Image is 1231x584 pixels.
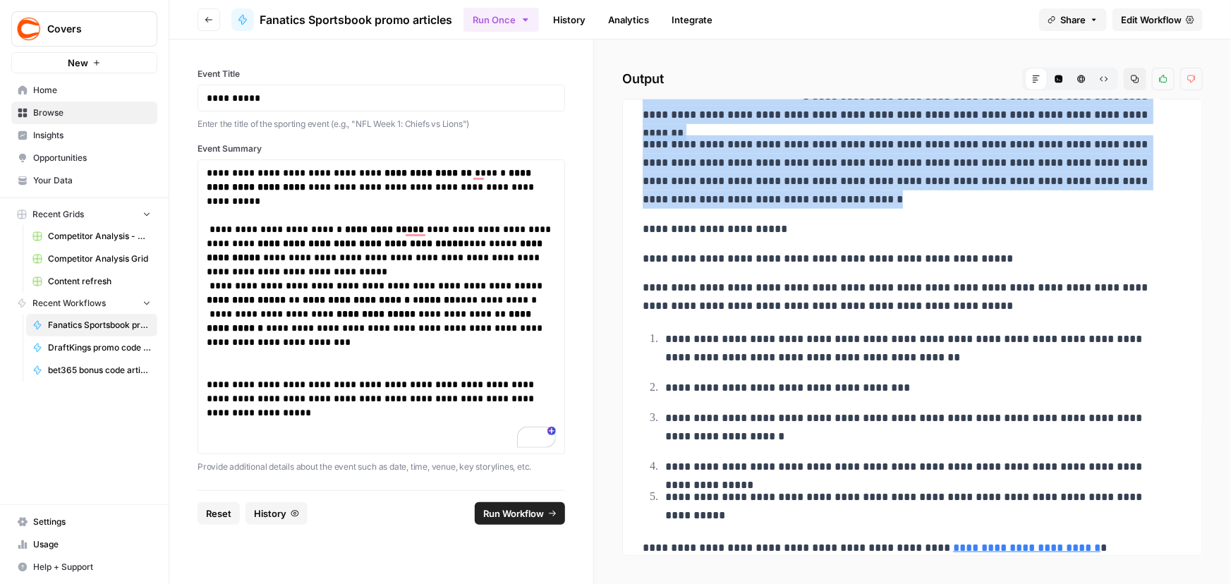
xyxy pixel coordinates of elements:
[231,8,452,31] a: Fanatics Sportsbook promo articles
[198,502,240,525] button: Reset
[11,102,157,124] a: Browse
[26,314,157,336] a: Fanatics Sportsbook promo articles
[600,8,657,31] a: Analytics
[198,142,565,155] label: Event Summary
[622,68,1203,90] h2: Output
[245,502,308,525] button: History
[32,297,106,310] span: Recent Workflows
[33,538,151,551] span: Usage
[475,502,565,525] button: Run Workflow
[33,129,151,142] span: Insights
[16,16,42,42] img: Covers Logo
[663,8,721,31] a: Integrate
[545,8,594,31] a: History
[463,8,539,32] button: Run Once
[11,169,157,192] a: Your Data
[207,166,556,448] div: To enrich screen reader interactions, please activate Accessibility in Grammarly extension settings
[48,319,151,331] span: Fanatics Sportsbook promo articles
[11,556,157,578] button: Help + Support
[11,124,157,147] a: Insights
[1112,8,1203,31] a: Edit Workflow
[33,152,151,164] span: Opportunities
[33,107,151,119] span: Browse
[11,52,157,73] button: New
[206,506,231,521] span: Reset
[32,208,84,221] span: Recent Grids
[1060,13,1086,27] span: Share
[198,68,565,80] label: Event Title
[11,293,157,314] button: Recent Workflows
[1121,13,1182,27] span: Edit Workflow
[260,11,452,28] span: Fanatics Sportsbook promo articles
[68,56,88,70] span: New
[26,248,157,270] a: Competitor Analysis Grid
[254,506,286,521] span: History
[48,275,151,288] span: Content refresh
[26,336,157,359] a: DraftKings promo code articles
[11,204,157,225] button: Recent Grids
[48,341,151,354] span: DraftKings promo code articles
[26,359,157,382] a: bet365 bonus code articles
[33,561,151,573] span: Help + Support
[26,225,157,248] a: Competitor Analysis - URL Specific Grid
[11,79,157,102] a: Home
[198,117,565,131] p: Enter the title of the sporting event (e.g., "NFL Week 1: Chiefs vs Lions")
[33,174,151,187] span: Your Data
[11,511,157,533] a: Settings
[48,364,151,377] span: bet365 bonus code articles
[483,506,544,521] span: Run Workflow
[33,516,151,528] span: Settings
[33,84,151,97] span: Home
[26,270,157,293] a: Content refresh
[47,22,133,36] span: Covers
[11,533,157,556] a: Usage
[11,11,157,47] button: Workspace: Covers
[1039,8,1107,31] button: Share
[198,460,565,474] p: Provide additional details about the event such as date, time, venue, key storylines, etc.
[48,253,151,265] span: Competitor Analysis Grid
[11,147,157,169] a: Opportunities
[48,230,151,243] span: Competitor Analysis - URL Specific Grid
